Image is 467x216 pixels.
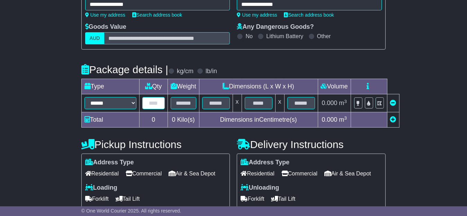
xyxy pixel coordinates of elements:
[85,184,117,192] label: Loading
[322,100,337,106] span: 0.000
[390,116,396,123] a: Add new item
[168,112,199,128] td: Kilo(s)
[169,168,215,179] span: Air & Sea Depot
[317,33,331,40] label: Other
[266,33,303,40] label: Lithium Battery
[139,79,168,94] td: Qty
[241,193,264,204] span: Forklift
[233,94,242,112] td: x
[81,64,168,75] h4: Package details |
[390,100,396,106] a: Remove this item
[241,184,279,192] label: Unloading
[85,23,126,31] label: Goods Value
[81,208,181,214] span: © One World Courier 2025. All rights reserved.
[339,100,347,106] span: m
[344,115,347,121] sup: 3
[237,23,314,31] label: Any Dangerous Goods?
[172,116,176,123] span: 0
[241,168,274,179] span: Residential
[85,168,119,179] span: Residential
[139,112,168,128] td: 0
[168,79,199,94] td: Weight
[199,79,318,94] td: Dimensions (L x W x H)
[241,159,289,166] label: Address Type
[116,193,140,204] span: Tail Lift
[206,68,217,75] label: lb/in
[81,139,230,150] h4: Pickup Instructions
[284,12,334,18] a: Search address book
[81,112,139,128] td: Total
[281,168,317,179] span: Commercial
[126,168,162,179] span: Commercial
[132,12,182,18] a: Search address book
[322,116,337,123] span: 0.000
[85,193,109,204] span: Forklift
[85,32,105,44] label: AUD
[271,193,295,204] span: Tail Lift
[275,94,284,112] td: x
[85,159,134,166] label: Address Type
[344,99,347,104] sup: 3
[237,139,386,150] h4: Delivery Instructions
[237,12,277,18] a: Use my address
[199,112,318,128] td: Dimensions in Centimetre(s)
[324,168,371,179] span: Air & Sea Depot
[85,12,125,18] a: Use my address
[318,79,351,94] td: Volume
[81,79,139,94] td: Type
[339,116,347,123] span: m
[177,68,194,75] label: kg/cm
[245,33,252,40] label: No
